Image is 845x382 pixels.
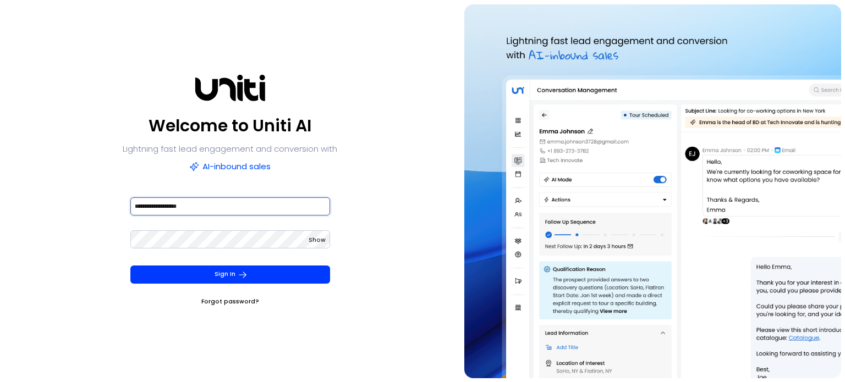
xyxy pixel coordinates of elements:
[201,296,259,307] a: Forgot password?
[309,235,326,246] button: Show
[464,4,841,378] img: auth-hero.png
[130,265,330,284] button: Sign In
[123,141,337,157] p: Lightning fast lead engagement and conversion with
[189,159,271,174] p: AI-inbound sales
[309,236,326,244] span: Show
[149,113,311,139] p: Welcome to Uniti AI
